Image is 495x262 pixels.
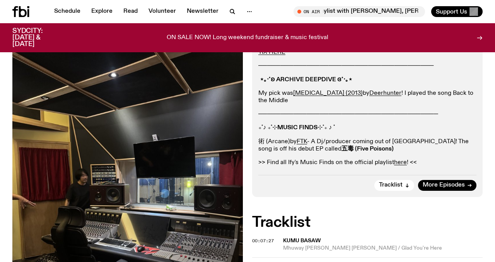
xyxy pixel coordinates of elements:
[12,28,62,48] h3: SYDCITY: [DATE] & [DATE]
[294,6,425,17] button: On AirThe Playlist with [PERSON_NAME], [PERSON_NAME], [PERSON_NAME], [PERSON_NAME], and Raf
[341,146,394,152] strong: 五毒 (Five Poisons)
[374,180,414,191] button: Tracklist
[119,6,142,17] a: Read
[258,111,476,118] p: ─────────────────────────────────────────
[379,182,403,188] span: Tracklist
[49,6,85,17] a: Schedule
[258,139,290,145] a: 術 (Arcane)
[182,6,223,17] a: Newsletter
[283,238,321,243] span: Kumu Basaw
[436,8,467,15] span: Support Us
[252,238,274,244] span: 00:07:27
[252,239,274,243] button: 00:07:27
[167,34,328,41] p: ON SALE NOW! Long weekend fundraiser & music festival
[277,125,317,131] strong: MUSIC FINDS
[252,216,483,229] h2: Tracklist
[431,6,483,17] button: Support Us
[258,138,476,153] p: by - A Dj/producer coming out of [GEOGRAPHIC_DATA]! The song is off his debut EP called
[87,6,117,17] a: Explore
[293,90,363,96] a: [MEDICAL_DATA] (2013)
[423,182,465,188] span: More Episodes
[260,77,352,83] strong: ⋆｡‧˚ʚ ARCHIVE DEEPDIVE ɞ˚‧｡⋆
[258,124,476,132] p: ₊˚♪ ₊˚⊹ ⊹˚₊ ♪ ˚
[144,6,181,17] a: Volunteer
[297,139,307,145] a: FTK
[394,159,407,166] a: here
[418,180,476,191] a: More Episodes
[369,90,401,96] a: Deerhunter
[258,159,476,166] p: >> Find all Ify's Music Finds on the official playlist ! <<
[283,245,483,252] span: Mhuway [PERSON_NAME] [PERSON_NAME] / Glad You're Here
[258,62,476,70] p: ────────────────────────────────────────
[258,90,476,104] p: My pick was by ! I played the song Back to the Middle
